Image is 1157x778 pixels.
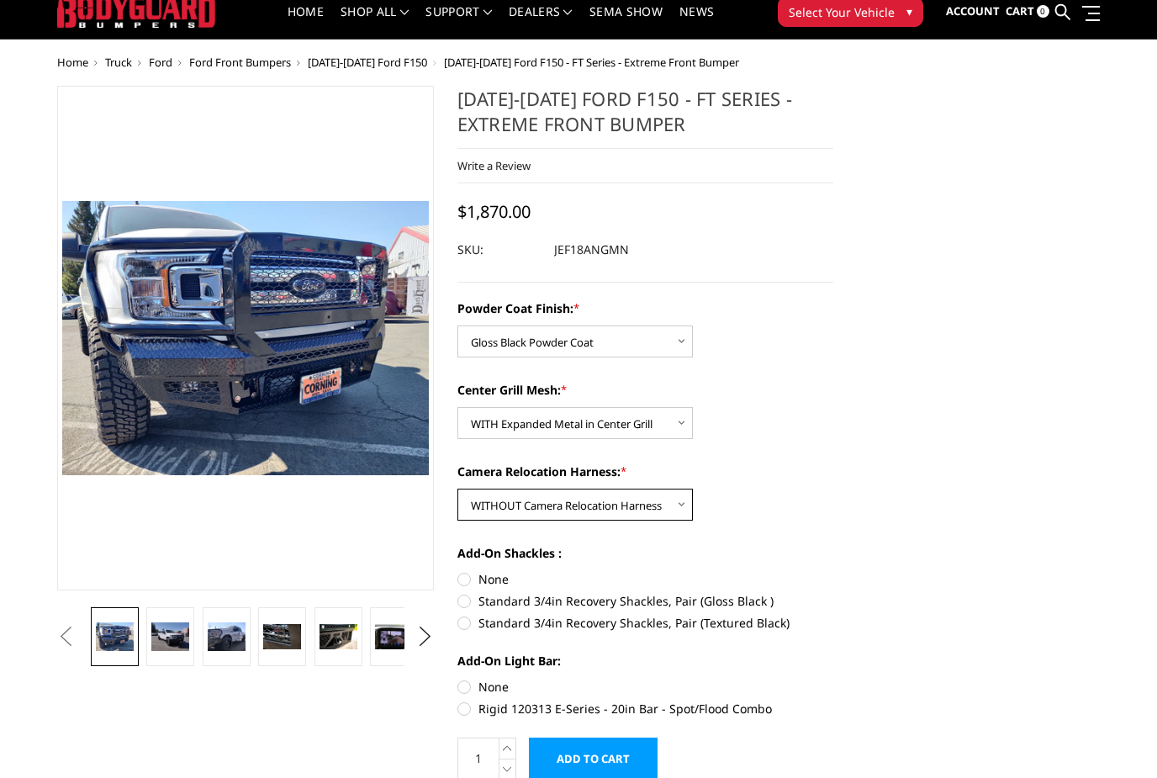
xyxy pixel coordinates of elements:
img: 2018-2020 Ford F150 - FT Series - Extreme Front Bumper [263,624,301,649]
span: 0 [1037,5,1049,18]
label: Standard 3/4in Recovery Shackles, Pair (Textured Black) [457,614,834,632]
span: ▾ [906,3,912,20]
span: $1,870.00 [457,200,531,223]
a: SEMA Show [589,6,663,39]
span: Account [946,3,1000,19]
img: 2018-2020 Ford F150 - FT Series - Extreme Front Bumper [208,622,246,650]
h1: [DATE]-[DATE] Ford F150 - FT Series - Extreme Front Bumper [457,86,834,149]
dd: JEF18ANGMN [554,235,629,265]
a: Ford Front Bumpers [189,55,291,70]
label: None [457,570,834,588]
a: Dealers [509,6,573,39]
a: Home [57,55,88,70]
label: Add-On Light Bar: [457,652,834,670]
label: None [457,678,834,696]
a: Support [425,6,492,39]
a: Write a Review [457,158,531,173]
span: Cart [1006,3,1034,19]
span: [DATE]-[DATE] Ford F150 - FT Series - Extreme Front Bumper [444,55,739,70]
label: Rigid 120313 E-Series - 20in Bar - Spot/Flood Combo [457,700,834,717]
span: Select Your Vehicle [789,3,895,21]
a: Truck [105,55,132,70]
img: 2018-2020 Ford F150 - FT Series - Extreme Front Bumper [96,622,134,650]
img: 2018-2020 Ford F150 - FT Series - Extreme Front Bumper [320,624,357,649]
a: 2018-2020 Ford F150 - FT Series - Extreme Front Bumper [57,86,434,590]
img: Clear View Camera: Relocate your front camera and keep the functionality completely. [375,624,413,649]
label: Standard 3/4in Recovery Shackles, Pair (Gloss Black ) [457,592,834,610]
a: Home [288,6,324,39]
img: 2018-2020 Ford F150 - FT Series - Extreme Front Bumper [151,622,189,650]
label: Add-On Shackles : [457,544,834,562]
button: Previous [53,624,78,649]
a: Ford [149,55,172,70]
label: Center Grill Mesh: [457,381,834,399]
button: Next [412,624,437,649]
label: Camera Relocation Harness: [457,463,834,480]
dt: SKU: [457,235,542,265]
a: shop all [341,6,409,39]
label: Powder Coat Finish: [457,299,834,317]
a: [DATE]-[DATE] Ford F150 [308,55,427,70]
a: News [679,6,714,39]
